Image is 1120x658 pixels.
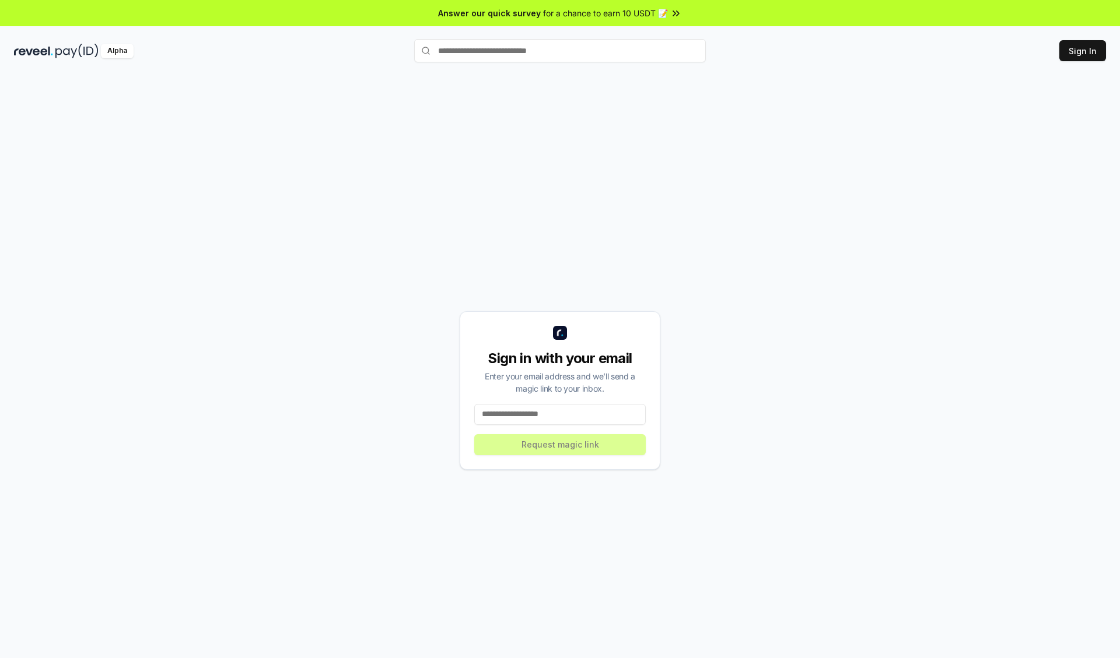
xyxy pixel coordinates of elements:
img: reveel_dark [14,44,53,58]
button: Sign In [1059,40,1106,61]
span: for a chance to earn 10 USDT 📝 [543,7,668,19]
div: Enter your email address and we’ll send a magic link to your inbox. [474,370,646,395]
img: pay_id [55,44,99,58]
span: Answer our quick survey [438,7,541,19]
div: Alpha [101,44,134,58]
img: logo_small [553,326,567,340]
div: Sign in with your email [474,349,646,368]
